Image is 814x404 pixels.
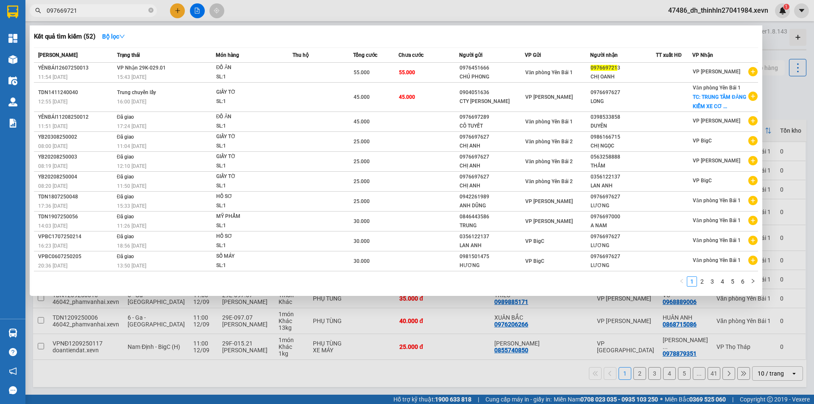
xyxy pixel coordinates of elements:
[47,6,147,15] input: Tìm tên, số ĐT hoặc mã đơn
[354,178,370,184] span: 25.000
[38,212,114,221] div: TDN1907250056
[693,158,740,164] span: VP [PERSON_NAME]
[693,118,740,124] span: VP [PERSON_NAME]
[38,133,114,142] div: YB20308250002
[525,258,544,264] span: VP BigC
[7,6,18,18] img: logo-vxr
[216,201,280,211] div: SL: 1
[399,52,424,58] span: Chưa cước
[525,119,573,125] span: Văn phòng Yên Bái 1
[748,67,758,76] span: plus-circle
[460,261,524,270] div: HƯƠNG
[460,173,524,181] div: 0976697627
[216,252,280,261] div: SỐ MÁY
[748,136,758,145] span: plus-circle
[117,194,134,200] span: Đã giao
[525,52,541,58] span: VP Gửi
[216,181,280,191] div: SL: 1
[9,386,17,394] span: message
[525,238,544,244] span: VP BigC
[8,329,17,337] img: warehouse-icon
[38,88,114,97] div: TDN1411240040
[119,33,125,39] span: down
[687,277,697,286] a: 1
[216,52,239,58] span: Món hàng
[117,234,134,240] span: Đã giao
[591,162,655,170] div: THẮM
[216,261,280,270] div: SL: 1
[293,52,309,58] span: Thu hộ
[38,183,67,189] span: 08:20 [DATE]
[117,223,146,229] span: 11:26 [DATE]
[216,162,280,171] div: SL: 1
[591,261,655,270] div: LƯƠNG
[591,142,655,150] div: CHỊ NGỌC
[591,212,655,221] div: 0976697000
[117,89,156,95] span: Trung chuyển lấy
[460,153,524,162] div: 0976697627
[399,70,415,75] span: 55.000
[216,132,280,142] div: GIẤY TỜ
[525,198,573,204] span: VP [PERSON_NAME]
[460,122,524,131] div: CÔ TUYẾT
[460,88,524,97] div: 0904051636
[460,181,524,190] div: CHỊ ANH
[38,143,67,149] span: 08:00 [DATE]
[38,163,67,169] span: 08:19 [DATE]
[717,276,728,287] li: 4
[117,74,146,80] span: 15:43 [DATE]
[460,72,524,81] div: CHÚ PHONG
[738,276,748,287] li: 6
[693,94,746,109] span: TC: TRUNG TÂM ĐĂNG KIỂM XE CƠ ...
[35,8,41,14] span: search
[38,153,114,162] div: YB20208250003
[677,276,687,287] button: left
[38,64,114,72] div: YÊNBÁI12607250013
[38,123,67,129] span: 11:51 [DATE]
[11,61,149,75] b: GỬI : Văn phòng Yên Bái 2
[591,64,655,72] div: 3
[38,173,114,181] div: YB20208250004
[728,277,737,286] a: 5
[102,33,125,40] strong: Bộ lọc
[353,52,377,58] span: Tổng cước
[38,243,67,249] span: 16:23 [DATE]
[460,201,524,210] div: ANH DŨNG
[693,138,712,144] span: VP BigC
[117,214,134,220] span: Đã giao
[354,94,370,100] span: 45.000
[591,181,655,190] div: LAN ANH
[591,122,655,131] div: DUYÊN
[38,192,114,201] div: TDN1807250048
[216,112,280,122] div: ĐỒ ĂN
[117,52,140,58] span: Trạng thái
[8,34,17,43] img: dashboard-icon
[748,92,758,101] span: plus-circle
[460,212,524,221] div: 0846443586
[591,173,655,181] div: 0356122137
[460,221,524,230] div: TRUNG
[460,133,524,142] div: 0976697627
[748,156,758,165] span: plus-circle
[718,277,727,286] a: 4
[117,183,146,189] span: 11:50 [DATE]
[728,276,738,287] li: 5
[354,159,370,164] span: 25.000
[216,241,280,251] div: SL: 1
[11,11,53,53] img: logo.jpg
[38,203,67,209] span: 17:36 [DATE]
[679,279,684,284] span: left
[9,348,17,356] span: question-circle
[591,113,655,122] div: 0398533858
[216,72,280,82] div: SL: 1
[692,52,713,58] span: VP Nhận
[117,263,146,269] span: 13:50 [DATE]
[8,98,17,106] img: warehouse-icon
[591,133,655,142] div: 0986166715
[354,218,370,224] span: 30.000
[117,203,146,209] span: 15:33 [DATE]
[707,276,717,287] li: 3
[460,113,524,122] div: 0976697289
[216,212,280,221] div: MỸ PHẨM
[591,201,655,210] div: LƯƠNG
